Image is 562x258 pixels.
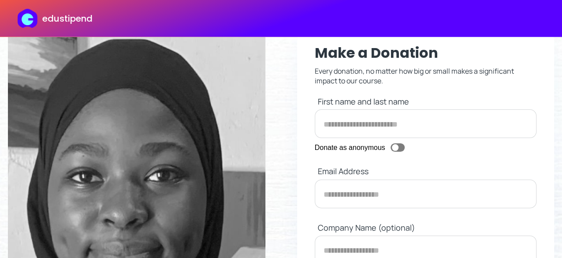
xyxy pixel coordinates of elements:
p: edustipend [42,12,93,25]
img: edustipend logo [18,9,41,28]
label: Email Address [318,166,536,176]
p: Donate as anonymous [315,144,385,152]
h1: Make a Donation [315,42,537,64]
label: Company Name (optional) [318,222,536,233]
p: Every donation, no matter how big or small makes a significant impact to our course. [315,66,532,86]
label: First name and last name [318,96,536,107]
a: edustipend logoedustipend [18,9,92,28]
